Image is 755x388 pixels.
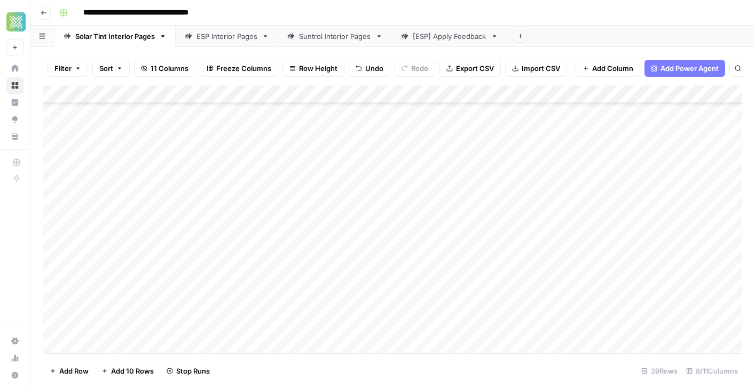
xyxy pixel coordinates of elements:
span: 11 Columns [151,63,188,74]
button: Row Height [282,60,344,77]
span: Add Power Agent [660,63,719,74]
button: Add 10 Rows [95,362,160,379]
div: 8/11 Columns [682,362,742,379]
a: Usage [6,350,23,367]
span: Filter [54,63,72,74]
button: Undo [349,60,390,77]
a: Your Data [6,128,23,145]
a: Home [6,60,23,77]
div: 39 Rows [637,362,682,379]
a: Settings [6,332,23,350]
span: Freeze Columns [216,63,271,74]
button: Redo [395,60,435,77]
div: Solar Tint Interior Pages [75,31,155,42]
button: Help + Support [6,367,23,384]
span: Sort [99,63,113,74]
button: Add Power Agent [644,60,725,77]
button: Freeze Columns [200,60,278,77]
a: ESP Interior Pages [176,26,278,47]
a: Insights [6,94,23,111]
a: Suntrol Interior Pages [278,26,392,47]
span: Stop Runs [176,366,210,376]
span: Add Row [59,366,89,376]
div: Suntrol Interior Pages [299,31,371,42]
span: Import CSV [522,63,560,74]
button: Import CSV [505,60,567,77]
span: Redo [411,63,428,74]
span: Export CSV [456,63,494,74]
button: 11 Columns [134,60,195,77]
a: [ESP] Apply Feedback [392,26,507,47]
span: Add 10 Rows [111,366,154,376]
button: Workspace: Xponent21 [6,9,23,35]
button: Stop Runs [160,362,216,379]
button: Add Column [576,60,640,77]
a: Browse [6,77,23,94]
span: Row Height [299,63,337,74]
img: Xponent21 Logo [6,12,26,31]
a: Solar Tint Interior Pages [54,26,176,47]
div: [ESP] Apply Feedback [413,31,486,42]
button: Filter [48,60,88,77]
span: Undo [365,63,383,74]
button: Export CSV [439,60,501,77]
span: Add Column [592,63,633,74]
button: Add Row [43,362,95,379]
a: Opportunities [6,111,23,128]
button: Sort [92,60,130,77]
div: ESP Interior Pages [196,31,257,42]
